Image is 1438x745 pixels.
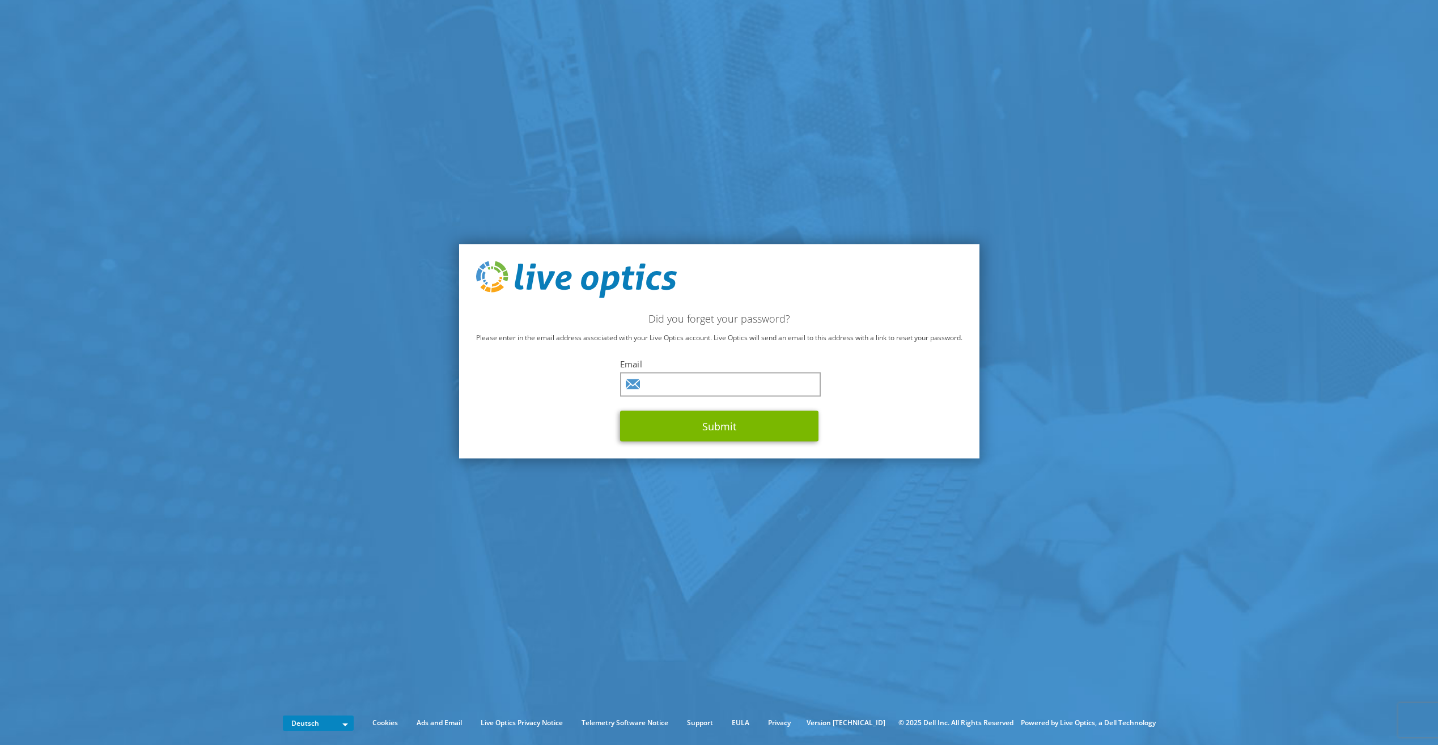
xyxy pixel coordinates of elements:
[1021,717,1156,729] li: Powered by Live Optics, a Dell Technology
[723,717,758,729] a: EULA
[408,717,470,729] a: Ads and Email
[476,312,962,325] h2: Did you forget your password?
[476,332,962,344] p: Please enter in the email address associated with your Live Optics account. Live Optics will send...
[476,261,677,298] img: live_optics_svg.svg
[678,717,722,729] a: Support
[573,717,677,729] a: Telemetry Software Notice
[801,717,891,729] li: Version [TECHNICAL_ID]
[620,411,818,442] button: Submit
[472,717,571,729] a: Live Optics Privacy Notice
[760,717,799,729] a: Privacy
[620,358,818,370] label: Email
[364,717,406,729] a: Cookies
[893,717,1019,729] li: © 2025 Dell Inc. All Rights Reserved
